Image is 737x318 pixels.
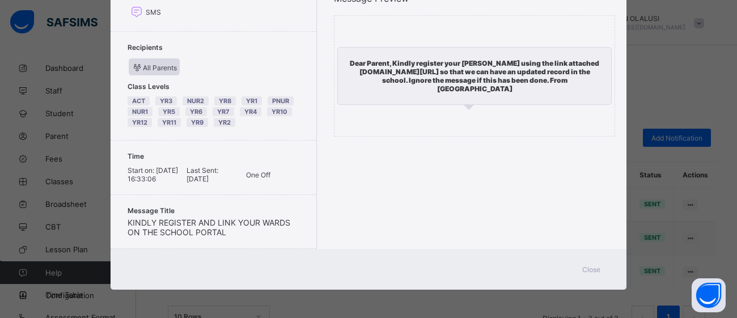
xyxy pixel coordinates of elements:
[582,265,600,274] span: Close
[163,108,175,116] span: YR5
[218,118,231,126] span: YR2
[272,108,287,116] span: YR10
[128,166,178,183] span: [DATE] 16:33:06
[128,43,163,52] span: Recipients
[129,5,145,19] i: SMS Channel
[132,118,147,126] span: YR12
[160,97,172,105] span: YR3
[128,218,290,237] span: KINDLY REGISTER AND LINK YOUR WARDS ON THE SCHOOL PORTAL
[219,97,231,105] span: YR8
[337,47,612,105] div: Dear Parent, Kindly register your [PERSON_NAME] using the link attached [DOMAIN_NAME][URL] so tha...
[191,118,204,126] span: YR9
[692,278,726,312] button: Open asap
[187,166,218,175] span: Last Sent:
[132,62,177,72] span: All Parents
[190,108,202,116] span: YR6
[246,97,257,105] span: YR1
[146,8,161,16] span: SMS
[128,152,144,160] span: Time
[128,206,299,215] span: Message Title
[217,108,230,116] span: YR7
[244,108,257,116] span: YR4
[128,82,170,91] span: Class Levels
[128,166,154,175] span: Start on:
[187,166,218,183] span: [DATE]
[132,97,145,105] span: ACT
[132,108,148,116] span: NUR1
[187,97,204,105] span: NUR2
[246,171,270,179] span: One Off
[162,118,176,126] span: YR11
[272,97,289,105] span: PNUR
